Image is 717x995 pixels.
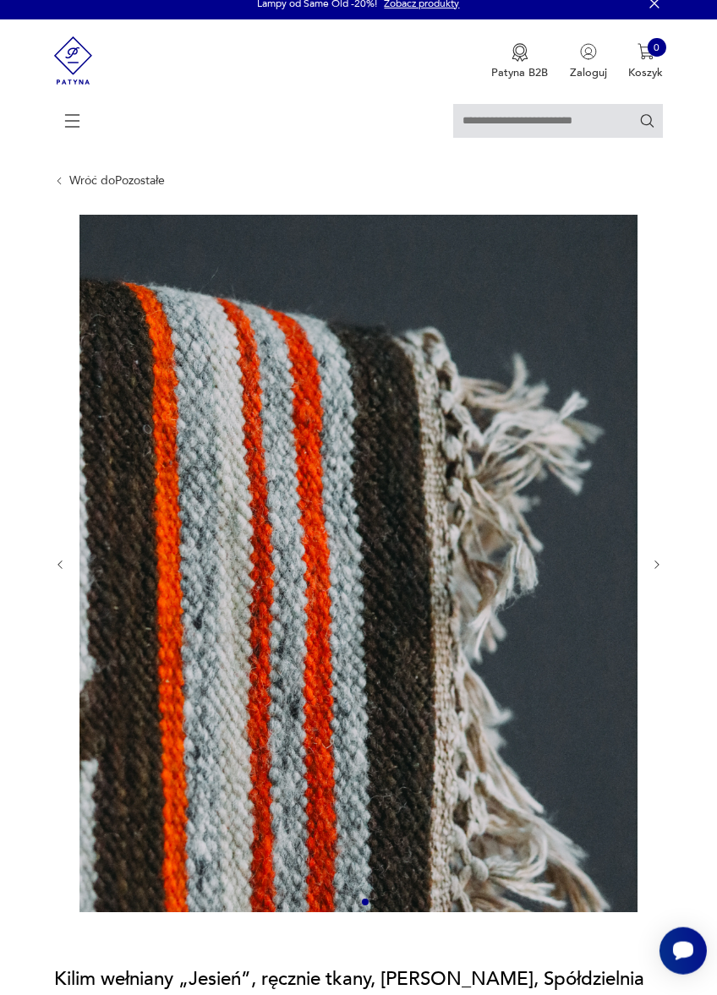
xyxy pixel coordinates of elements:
a: Ikona medaluPatyna B2B [491,43,548,80]
img: Ikona medalu [512,43,528,62]
button: Szukaj [639,112,655,128]
img: Ikona koszyka [638,43,654,60]
button: Patyna B2B [491,43,548,80]
button: 0Koszyk [628,43,663,80]
img: Ikonka użytkownika [580,43,597,60]
p: Zaloguj [570,65,607,80]
img: Patyna - sklep z meblami i dekoracjami vintage [54,19,93,101]
div: 0 [648,38,666,57]
p: Patyna B2B [491,65,548,80]
iframe: Smartsupp widget button [660,927,707,975]
img: Zdjęcie produktu Kilim wełniany „Jesień”, ręcznie tkany, R.Orszulski, Spółdzielnia im. Stanisława... [79,215,638,912]
button: Zaloguj [570,43,607,80]
p: Koszyk [628,65,663,80]
a: Wróć doPozostałe [69,174,165,188]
